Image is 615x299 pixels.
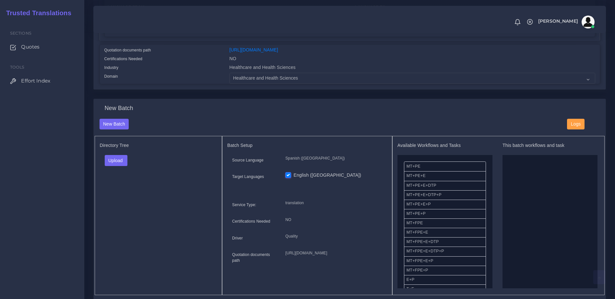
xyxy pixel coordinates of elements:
[285,155,382,162] p: Spanish ([GEOGRAPHIC_DATA])
[232,218,270,224] label: Certifications Needed
[404,237,486,247] li: MT+FPE+E+DTP
[503,143,597,148] h5: This batch workflows and task
[397,143,492,148] h5: Available Workflows and Tasks
[232,157,264,163] label: Source Language
[225,55,600,64] div: NO
[535,16,597,28] a: [PERSON_NAME]avatar
[582,16,595,28] img: avatar
[230,47,278,52] a: [URL][DOMAIN_NAME]
[100,121,129,126] a: New Batch
[10,65,25,70] span: Tools
[100,119,129,130] button: New Batch
[2,8,71,18] a: Trusted Translations
[21,43,40,50] span: Quotes
[232,252,276,263] label: Quotation documents path
[104,47,151,53] label: Quotation documents path
[105,155,128,166] button: Upload
[10,31,31,36] span: Sections
[232,174,264,180] label: Target Languages
[404,284,486,294] li: T+E
[104,73,118,79] label: Domain
[404,275,486,285] li: E+P
[404,228,486,238] li: MT+FPE+E
[285,250,382,257] p: [URL][DOMAIN_NAME]
[404,181,486,191] li: MT+PE+E+DTP
[404,190,486,200] li: MT+PE+E+DTP+P
[404,209,486,219] li: MT+PE+P
[285,216,382,223] p: NO
[404,256,486,266] li: MT+FPE+E+P
[225,64,600,73] div: Healthcare and Health Sciences
[5,40,79,54] a: Quotes
[538,19,578,23] span: [PERSON_NAME]
[404,200,486,209] li: MT+PE+E+P
[404,247,486,256] li: MT+FPE+E+DTP+P
[404,218,486,228] li: MT+FPE
[104,105,133,112] h4: New Batch
[21,77,50,84] span: Effort Index
[227,143,387,148] h5: Batch Setup
[285,200,382,206] p: translation
[571,121,581,127] span: Logs
[285,233,382,240] p: Quality
[293,172,361,179] label: English ([GEOGRAPHIC_DATA])
[2,9,71,17] h2: Trusted Translations
[5,74,79,88] a: Effort Index
[104,56,143,62] label: Certifications Needed
[404,266,486,275] li: MT+FPE+P
[232,202,256,208] label: Service Type:
[404,171,486,181] li: MT+PE+E
[404,161,486,172] li: MT+PE
[567,119,584,130] button: Logs
[100,143,217,148] h5: Directory Tree
[104,65,119,71] label: Industry
[232,235,243,241] label: Driver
